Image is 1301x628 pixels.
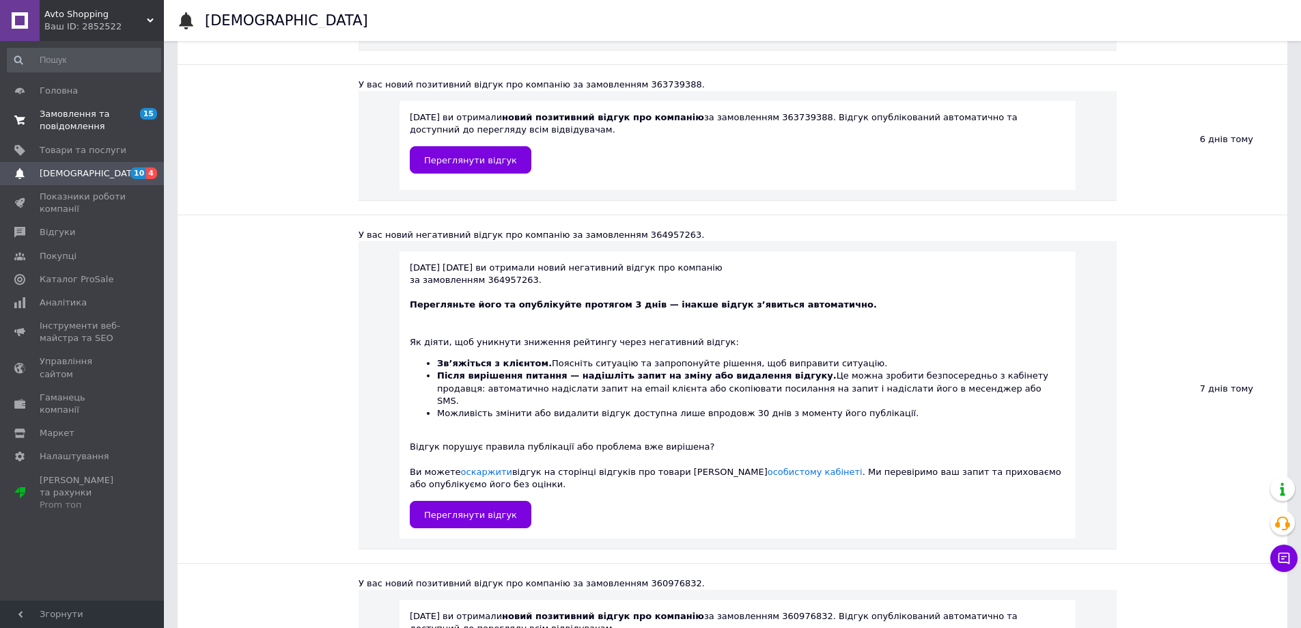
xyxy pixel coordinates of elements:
[40,355,126,380] span: Управління сайтом
[40,108,126,133] span: Замовлення та повідомлення
[40,427,74,439] span: Маркет
[437,357,1065,370] li: Поясніть ситуацію та запропонуйте рішення, щоб виправити ситуацію.
[1270,545,1298,572] button: Чат з покупцем
[1117,65,1287,215] div: 6 днів тому
[40,297,87,309] span: Аналітика
[40,450,109,463] span: Налаштування
[44,8,147,21] span: Avto Shopping
[40,499,126,511] div: Prom топ
[40,320,126,344] span: Інструменти веб-майстра та SEO
[410,146,531,174] a: Переглянути відгук
[424,510,517,520] span: Переглянути відгук
[410,262,1065,528] div: [DATE] [DATE] ви отримали новий негативний відгук про компанію за замовленням 364957263.
[437,370,837,381] b: Після вирішення питання — надішліть запит на зміну або видалення відгуку.
[40,273,113,286] span: Каталог ProSale
[7,48,161,72] input: Пошук
[40,250,76,262] span: Покупці
[40,144,126,156] span: Товари та послуги
[40,226,75,238] span: Відгуки
[410,501,531,528] a: Переглянути відгук
[502,112,704,122] b: новий позитивний відгук про компанію
[40,167,141,180] span: [DEMOGRAPHIC_DATA]
[40,191,126,215] span: Показники роботи компанії
[359,79,1117,91] div: У вас новий позитивний відгук про компанію за замовленням 363739388.
[437,370,1065,407] li: Це можна зробити безпосередньо з кабінету продавця: автоматично надіслати запит на email клієнта ...
[502,611,704,621] b: новий позитивний відгук про компанію
[410,111,1065,174] div: [DATE] ви отримали за замовленням 363739388. Відгук опублікований автоматично та доступний до пер...
[410,324,1065,491] div: Як діяти, щоб уникнути зниження рейтингу через негативний відгук: Відгук порушує правила публікац...
[359,577,1117,590] div: У вас новий позитивний відгук про компанію за замовленням 360976832.
[1117,215,1287,563] div: 7 днів тому
[40,474,126,512] span: [PERSON_NAME] та рахунки
[359,229,1117,241] div: У вас новий негативний відгук про компанію за замовленням 364957263.
[424,155,517,165] span: Переглянути відгук
[44,21,164,33] div: Ваш ID: 2852522
[140,108,157,120] span: 15
[461,467,512,477] a: оскаржити
[205,12,368,29] h1: [DEMOGRAPHIC_DATA]
[437,407,1065,420] li: Можливість змінити або видалити відгук доступна лише впродовж 30 днів з моменту його публікації.
[146,167,157,179] span: 4
[40,85,78,97] span: Головна
[768,467,863,477] a: особистому кабінеті
[437,358,552,368] b: Зв’яжіться з клієнтом.
[410,299,877,310] b: Перегляньте його та опублікуйте протягом 3 днів — інакше відгук з’явиться автоматично.
[130,167,146,179] span: 10
[40,392,126,416] span: Гаманець компанії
